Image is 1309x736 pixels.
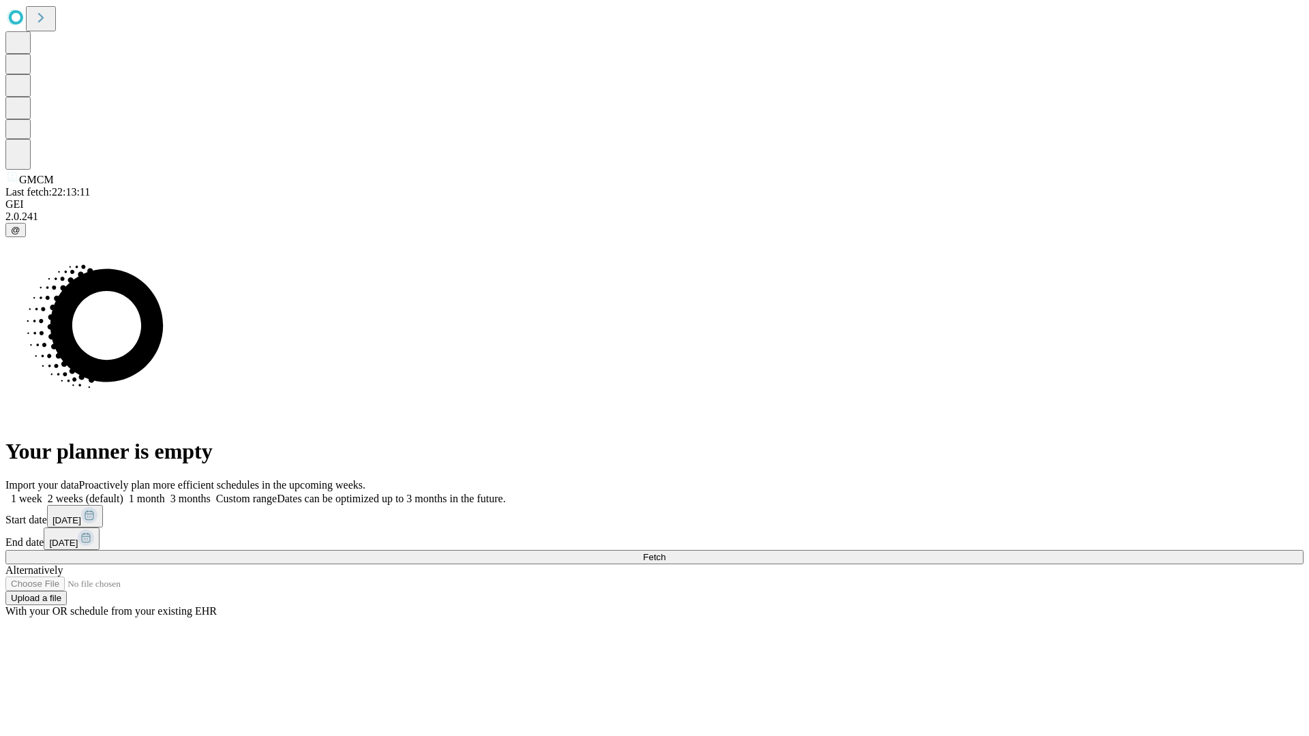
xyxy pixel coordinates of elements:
[5,186,90,198] span: Last fetch: 22:13:11
[129,493,165,504] span: 1 month
[5,505,1304,527] div: Start date
[170,493,211,504] span: 3 months
[5,591,67,605] button: Upload a file
[5,211,1304,223] div: 2.0.241
[52,515,81,525] span: [DATE]
[49,538,78,548] span: [DATE]
[5,605,217,617] span: With your OR schedule from your existing EHR
[11,225,20,235] span: @
[48,493,123,504] span: 2 weeks (default)
[643,552,665,562] span: Fetch
[79,479,365,491] span: Proactively plan more efficient schedules in the upcoming weeks.
[216,493,277,504] span: Custom range
[19,174,54,185] span: GMCM
[5,223,26,237] button: @
[47,505,103,527] button: [DATE]
[5,527,1304,550] div: End date
[5,439,1304,464] h1: Your planner is empty
[5,479,79,491] span: Import your data
[5,198,1304,211] div: GEI
[5,550,1304,564] button: Fetch
[5,564,63,576] span: Alternatively
[44,527,100,550] button: [DATE]
[277,493,505,504] span: Dates can be optimized up to 3 months in the future.
[11,493,42,504] span: 1 week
